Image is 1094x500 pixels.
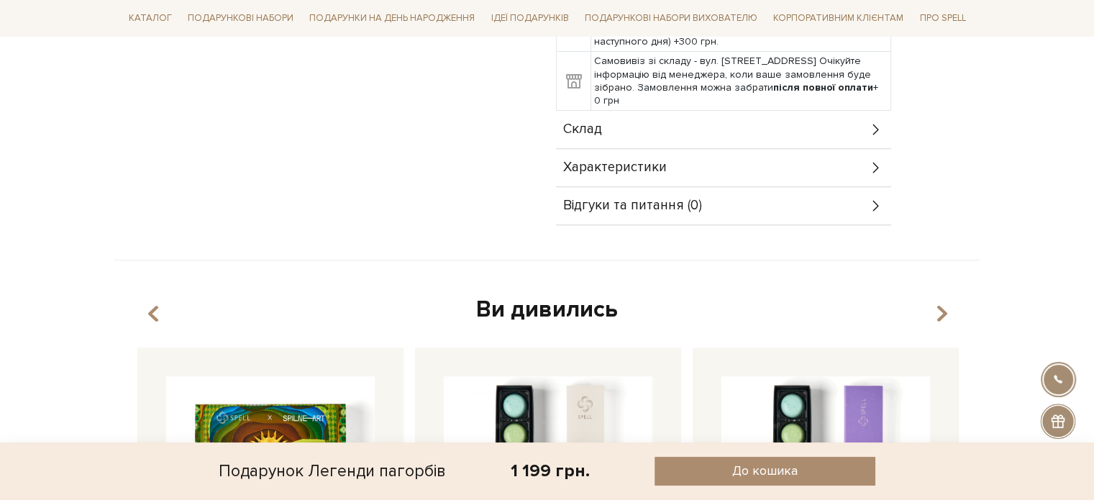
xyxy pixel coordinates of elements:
[655,457,875,486] button: До кошика
[563,123,602,136] span: Склад
[732,463,798,479] span: До кошика
[591,52,890,111] td: Самовивіз зі складу - вул. [STREET_ADDRESS] Очікуйте інформацію від менеджера, коли ваше замовлен...
[563,161,667,174] span: Характеристики
[219,457,446,486] div: Подарунок Легенди пагорбів
[485,7,574,29] a: Ідеї подарунків
[773,81,873,94] b: після повної оплати
[563,199,702,212] span: Відгуки та питання (0)
[511,460,590,482] div: 1 199 грн.
[132,295,963,325] div: Ви дивились
[767,6,909,30] a: Корпоративним клієнтам
[913,7,971,29] a: Про Spell
[579,6,763,30] a: Подарункові набори вихователю
[304,7,480,29] a: Подарунки на День народження
[182,7,299,29] a: Подарункові набори
[123,7,178,29] a: Каталог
